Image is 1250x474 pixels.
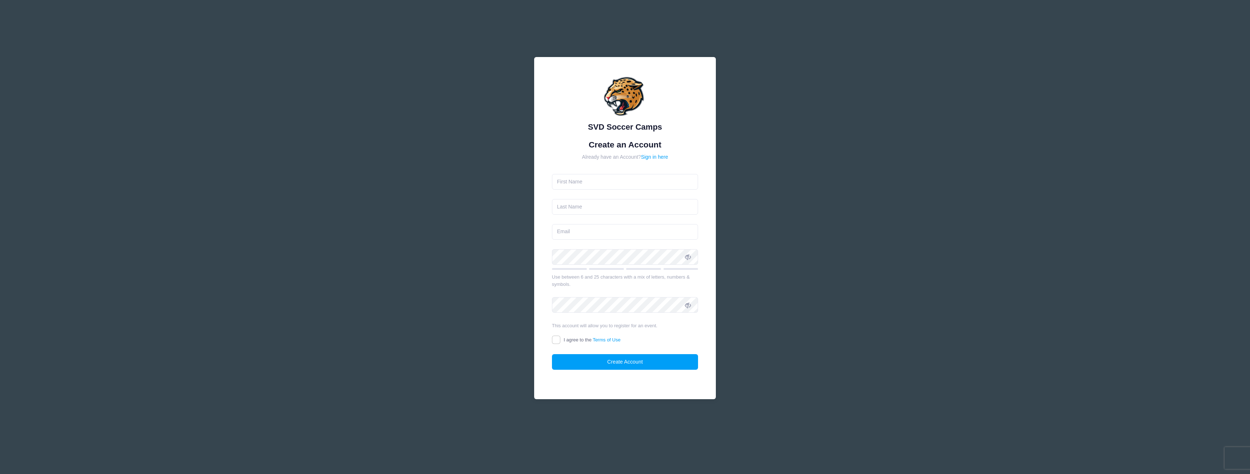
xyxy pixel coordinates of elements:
button: Create Account [552,354,698,370]
div: SVD Soccer Camps [552,121,698,133]
img: SVD Soccer Camps [603,75,647,118]
div: Already have an Account? [552,153,698,161]
h1: Create an Account [552,140,698,150]
input: Email [552,224,698,240]
input: I agree to theTerms of Use [552,336,560,344]
div: This account will allow you to register for an event. [552,322,698,329]
a: Sign in here [641,154,668,160]
a: Terms of Use [593,337,621,343]
span: I agree to the [564,337,620,343]
input: Last Name [552,199,698,215]
div: Use between 6 and 25 characters with a mix of letters, numbers & symbols. [552,274,698,288]
input: First Name [552,174,698,190]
